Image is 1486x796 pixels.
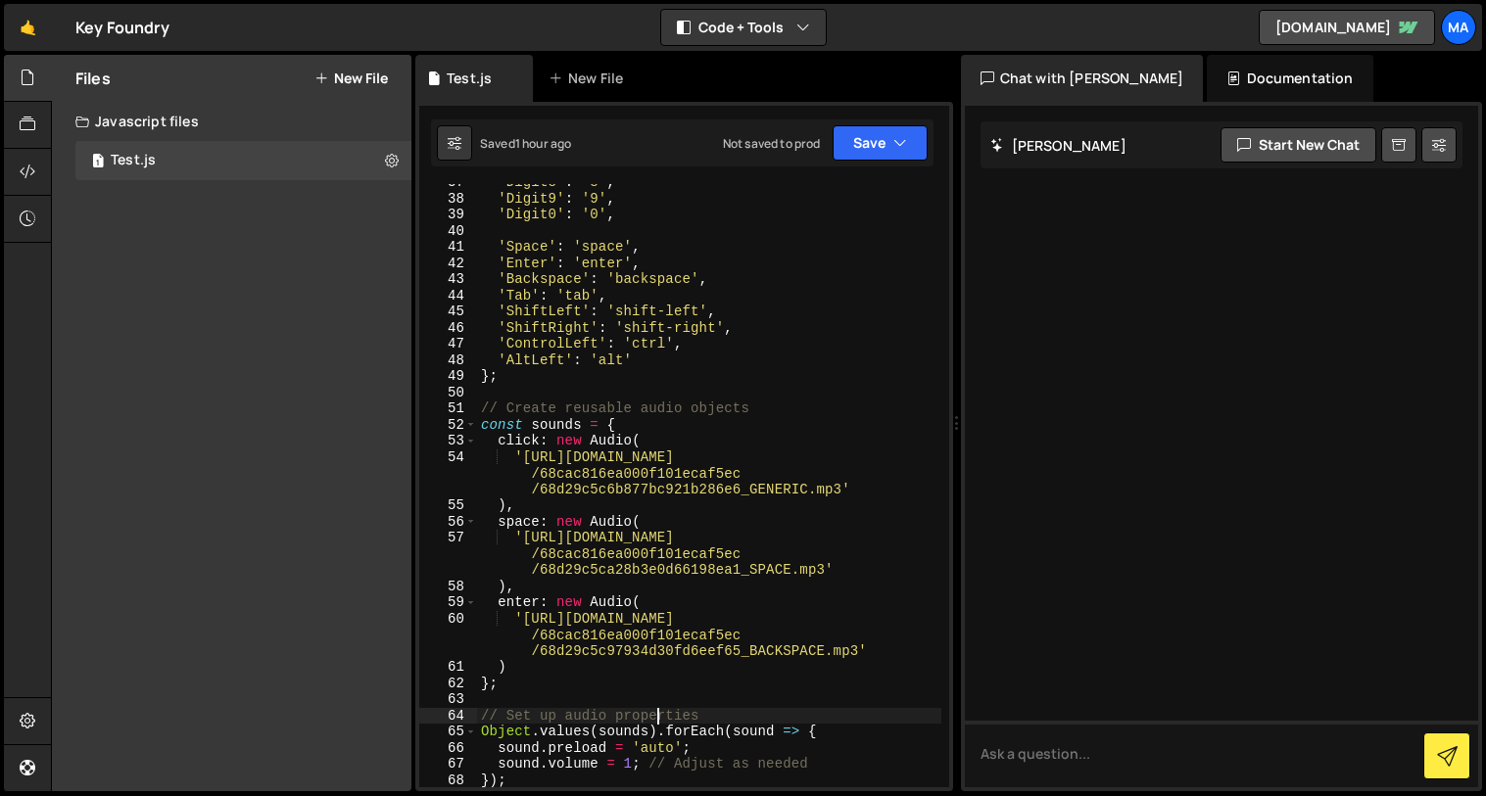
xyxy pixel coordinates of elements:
div: Test.js [111,152,156,169]
div: Saved [480,135,571,152]
a: Ma [1441,10,1476,45]
div: 42 [419,256,477,272]
div: 49 [419,368,477,385]
span: 1 [92,155,104,170]
button: Save [833,125,928,161]
div: Chat with [PERSON_NAME] [961,55,1204,102]
div: 40 [419,223,477,240]
div: 67 [419,756,477,773]
div: 45 [419,304,477,320]
div: 41 [419,239,477,256]
div: 59 [419,594,477,611]
div: 51 [419,400,477,417]
div: 61 [419,659,477,676]
div: Key Foundry [75,16,169,39]
div: 43 [419,271,477,288]
div: 62 [419,676,477,692]
div: Documentation [1207,55,1372,102]
div: 1 hour ago [515,135,572,152]
div: 54 [419,449,477,498]
div: 64 [419,708,477,725]
div: 58 [419,579,477,595]
div: 55 [419,497,477,514]
div: 47 [419,336,477,352]
div: 50 [419,385,477,401]
button: Start new chat [1221,127,1376,163]
div: 46 [419,320,477,337]
div: Not saved to prod [723,135,821,152]
div: 48 [419,352,477,369]
a: [DOMAIN_NAME] [1259,10,1435,45]
button: Code + Tools [661,10,826,45]
div: 66 [419,740,477,757]
div: 38 [419,191,477,208]
div: 63 [419,691,477,708]
a: 🤙 [4,4,52,51]
div: 65 [419,724,477,740]
div: 56 [419,514,477,531]
div: Test.js [447,69,492,88]
div: 68 [419,773,477,789]
div: 60 [419,611,477,660]
h2: Files [75,68,111,89]
div: Javascript files [52,102,411,141]
div: 39 [419,207,477,223]
div: New File [549,69,631,88]
button: New File [314,70,388,86]
div: 44 [419,288,477,304]
h2: [PERSON_NAME] [990,136,1126,155]
div: 17094/47127.js [75,141,411,180]
div: 57 [419,530,477,579]
div: 52 [419,417,477,434]
div: 53 [419,433,477,449]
